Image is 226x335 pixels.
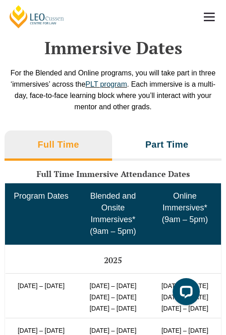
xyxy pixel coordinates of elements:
span: Blended and Onsite Immersives* (9am – 5pm) [90,191,136,236]
span: Program Dates [14,191,68,200]
td: [DATE] – [DATE] [DATE] – [DATE] [DATE] – [DATE] [77,274,149,318]
td: [DATE] – [DATE] [5,274,77,318]
h3: Full Time Immersive Attendance Dates [5,170,221,179]
h3: Full Time [38,139,79,150]
h2: Immersive Dates [9,38,217,58]
a: [PERSON_NAME] Centre for Law [8,5,66,29]
h3: Part Time [146,139,188,150]
a: PLT program [85,80,127,88]
td: [DATE] – [DATE] [DATE] – [DATE] [DATE] – [DATE] [149,274,221,318]
iframe: LiveChat chat widget [165,275,203,312]
h5: 2025 [9,256,217,265]
span: Online Immersives* (9am – 5pm) [162,191,208,224]
p: For the Blended and Online programs, you will take part in three ‘immersives’ across the . Each i... [9,67,217,112]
